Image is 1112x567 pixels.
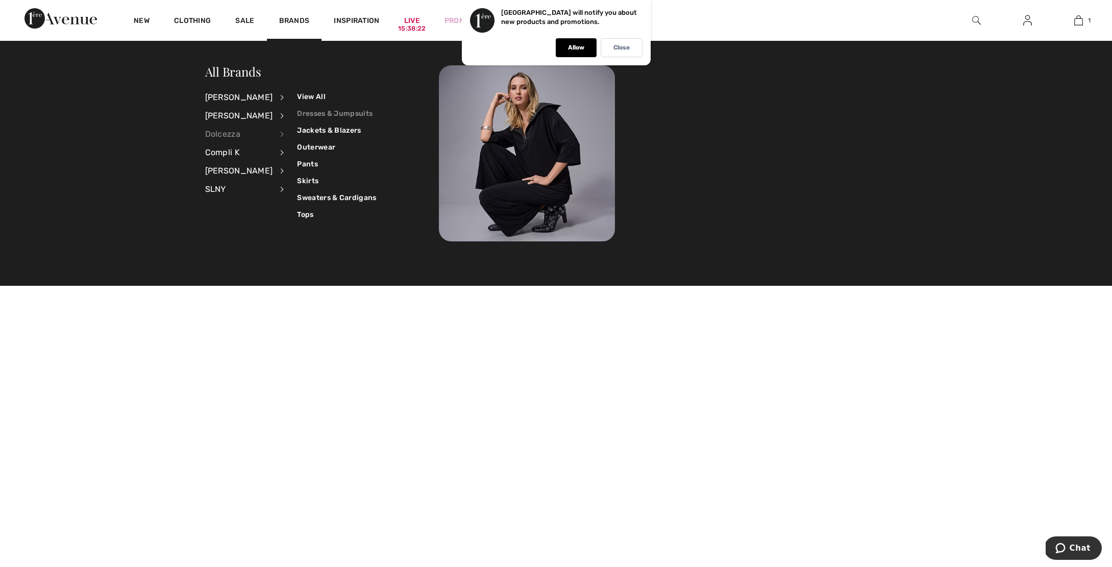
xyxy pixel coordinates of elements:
[174,16,211,27] a: Clothing
[297,206,376,223] a: Tops
[501,9,637,26] p: [GEOGRAPHIC_DATA] will notify you about new products and promotions.
[297,172,376,189] a: Skirts
[297,189,376,206] a: Sweaters & Cardigans
[297,122,376,139] a: Jackets & Blazers
[235,16,254,27] a: Sale
[568,44,584,52] p: Allow
[205,88,273,107] div: [PERSON_NAME]
[1015,14,1040,27] a: Sign In
[1053,14,1103,27] a: 1
[1023,14,1032,27] img: My Info
[279,16,310,27] a: Brands
[205,143,273,162] div: Compli K
[205,180,273,199] div: SLNY
[297,156,376,172] a: Pants
[205,63,261,80] a: All Brands
[297,139,376,156] a: Outerwear
[134,16,150,27] a: New
[404,15,420,26] a: Live15:38:22
[205,107,273,125] div: [PERSON_NAME]
[297,105,376,122] a: Dresses & Jumpsuits
[398,24,426,34] div: 15:38:22
[1074,14,1083,27] img: My Bag
[613,44,630,52] p: Close
[972,14,981,27] img: search the website
[439,65,615,241] img: 250825112723_baf80837c6fd5.jpg
[334,16,379,27] span: Inspiration
[24,8,97,29] img: 1ère Avenue
[1046,536,1102,562] iframe: Opens a widget where you can chat to one of our agents
[205,162,273,180] div: [PERSON_NAME]
[297,88,376,105] a: View All
[205,125,273,143] div: Dolcezza
[444,15,465,26] a: Prom
[1088,16,1091,25] span: 1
